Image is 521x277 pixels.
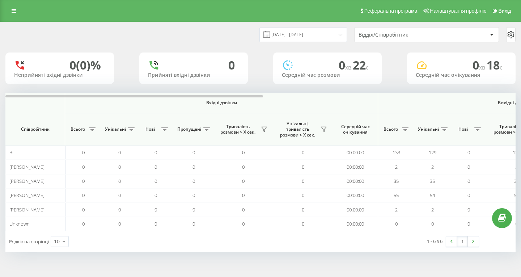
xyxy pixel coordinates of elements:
[467,178,470,184] span: 0
[9,221,30,227] span: Unknown
[82,192,85,198] span: 0
[69,126,87,132] span: Всього
[394,178,399,184] span: 35
[467,206,470,213] span: 0
[148,72,239,78] div: Прийняті вхідні дзвінки
[359,32,445,38] div: Відділ/Співробітник
[395,164,398,170] span: 2
[500,63,503,71] span: c
[242,164,245,170] span: 0
[154,164,157,170] span: 0
[333,217,378,231] td: 00:00:00
[228,58,235,72] div: 0
[467,192,470,198] span: 0
[418,126,439,132] span: Унікальні
[499,8,511,14] span: Вихід
[467,149,470,156] span: 0
[302,164,304,170] span: 0
[82,221,85,227] span: 0
[431,164,434,170] span: 2
[9,164,45,170] span: [PERSON_NAME]
[154,192,157,198] span: 0
[338,124,372,135] span: Середній час очікування
[467,164,470,170] span: 0
[242,206,245,213] span: 0
[9,192,45,198] span: [PERSON_NAME]
[473,57,487,73] span: 0
[118,206,121,213] span: 0
[394,192,399,198] span: 55
[302,178,304,184] span: 0
[429,149,436,156] span: 129
[141,126,159,132] span: Нові
[277,121,318,138] span: Унікальні, тривалість розмови > Х сек.
[302,221,304,227] span: 0
[118,192,121,198] span: 0
[9,206,45,213] span: [PERSON_NAME]
[192,206,195,213] span: 0
[467,221,470,227] span: 0
[479,63,487,71] span: хв
[430,8,486,14] span: Налаштування профілю
[192,178,195,184] span: 0
[333,174,378,188] td: 00:00:00
[192,164,195,170] span: 0
[192,221,195,227] span: 0
[69,58,101,72] div: 0 (0)%
[430,178,435,184] span: 35
[282,72,373,78] div: Середній час розмови
[82,206,85,213] span: 0
[366,63,369,71] span: c
[118,221,121,227] span: 0
[454,126,472,132] span: Нові
[105,126,126,132] span: Унікальні
[242,149,245,156] span: 0
[487,57,503,73] span: 18
[118,149,121,156] span: 0
[242,178,245,184] span: 0
[177,126,201,132] span: Пропущені
[333,188,378,202] td: 00:00:00
[154,149,157,156] span: 0
[192,149,195,156] span: 0
[333,160,378,174] td: 00:00:00
[192,192,195,198] span: 0
[154,221,157,227] span: 0
[9,149,16,156] span: Bill
[118,178,121,184] span: 0
[242,192,245,198] span: 0
[82,149,85,156] span: 0
[118,164,121,170] span: 0
[364,8,418,14] span: Реферальна програма
[395,221,398,227] span: 0
[84,100,359,106] span: Вхідні дзвінки
[345,63,353,71] span: хв
[217,124,259,135] span: Тривалість розмови > Х сек.
[333,146,378,160] td: 00:00:00
[353,57,369,73] span: 22
[333,202,378,217] td: 00:00:00
[12,126,59,132] span: Співробітник
[54,238,60,245] div: 10
[154,206,157,213] span: 0
[154,178,157,184] span: 0
[9,178,45,184] span: [PERSON_NAME]
[242,221,245,227] span: 0
[302,149,304,156] span: 0
[431,206,434,213] span: 2
[416,72,507,78] div: Середній час очікування
[393,149,400,156] span: 133
[82,178,85,184] span: 0
[382,126,400,132] span: Всього
[457,236,468,247] a: 1
[431,221,434,227] span: 0
[430,192,435,198] span: 54
[427,238,442,245] div: 1 - 6 з 6
[14,72,105,78] div: Неприйняті вхідні дзвінки
[395,206,398,213] span: 2
[339,57,353,73] span: 0
[302,192,304,198] span: 0
[9,238,49,245] span: Рядків на сторінці
[82,164,85,170] span: 0
[302,206,304,213] span: 0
